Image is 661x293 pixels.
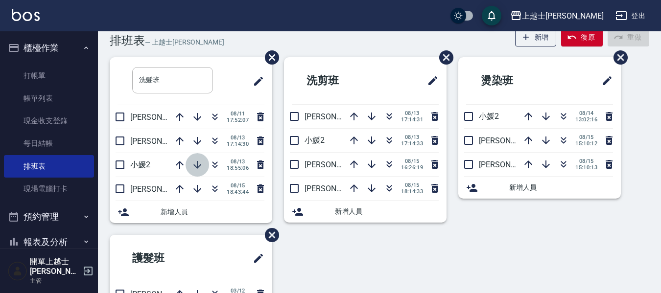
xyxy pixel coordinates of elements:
[30,257,80,276] h5: 開單上越士[PERSON_NAME]
[479,112,499,121] span: 小媛2
[561,28,603,46] button: 復原
[130,160,150,169] span: 小媛2
[227,135,249,141] span: 08/13
[401,116,423,123] span: 17:14:31
[401,110,423,116] span: 08/13
[292,63,387,98] h2: 洗剪班
[145,37,224,47] h6: — 上越士[PERSON_NAME]
[401,140,423,147] span: 17:14:33
[110,201,272,223] div: 新增人員
[305,184,372,193] span: [PERSON_NAME]12
[305,135,325,145] span: 小媛2
[132,67,213,93] input: 排版標題
[401,158,423,164] span: 08/15
[4,132,94,155] a: 每日結帳
[4,178,94,200] a: 現場電腦打卡
[612,7,649,25] button: 登出
[509,182,613,193] span: 新增人員
[606,43,629,72] span: 刪除班表
[575,134,597,140] span: 08/15
[595,69,613,92] span: 修改班表的標題
[110,34,145,47] h3: 排班表
[161,207,264,217] span: 新增人員
[4,87,94,110] a: 帳單列表
[4,110,94,132] a: 現金收支登錄
[575,110,597,116] span: 08/14
[130,136,193,146] span: [PERSON_NAME]8
[479,160,546,169] span: [PERSON_NAME]12
[227,165,249,171] span: 18:55:06
[575,158,597,164] span: 08/15
[575,164,597,171] span: 15:10:13
[247,69,264,93] span: 修改班表的標題
[227,158,249,165] span: 08/13
[421,69,439,92] span: 修改班表的標題
[401,182,423,188] span: 08/15
[506,6,608,26] button: 上越士[PERSON_NAME]
[401,164,423,171] span: 16:26:19
[258,43,281,72] span: 刪除班表
[4,204,94,229] button: 預約管理
[227,117,249,123] span: 17:52:07
[4,155,94,178] a: 排班表
[482,6,501,25] button: save
[130,184,198,194] span: [PERSON_NAME]12
[305,160,372,169] span: [PERSON_NAME]12
[335,206,439,217] span: 新增人員
[458,177,621,199] div: 新增人員
[515,28,557,46] button: 新增
[305,112,368,121] span: [PERSON_NAME]8
[30,276,80,285] p: 主管
[130,113,198,122] span: [PERSON_NAME]12
[227,111,249,117] span: 08/11
[247,247,264,270] span: 修改班表的標題
[575,116,597,123] span: 13:02:16
[118,241,213,276] h2: 護髮班
[227,182,249,189] span: 08/15
[466,63,562,98] h2: 燙染班
[479,136,542,145] span: [PERSON_NAME]8
[4,35,94,61] button: 櫃檯作業
[4,229,94,255] button: 報表及分析
[12,9,40,21] img: Logo
[522,10,604,22] div: 上越士[PERSON_NAME]
[258,221,281,249] span: 刪除班表
[432,43,455,72] span: 刪除班表
[227,141,249,147] span: 17:14:30
[8,261,27,281] img: Person
[401,134,423,140] span: 08/13
[401,188,423,195] span: 18:14:33
[227,189,249,195] span: 18:43:44
[4,65,94,87] a: 打帳單
[284,201,447,223] div: 新增人員
[575,140,597,147] span: 15:10:12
